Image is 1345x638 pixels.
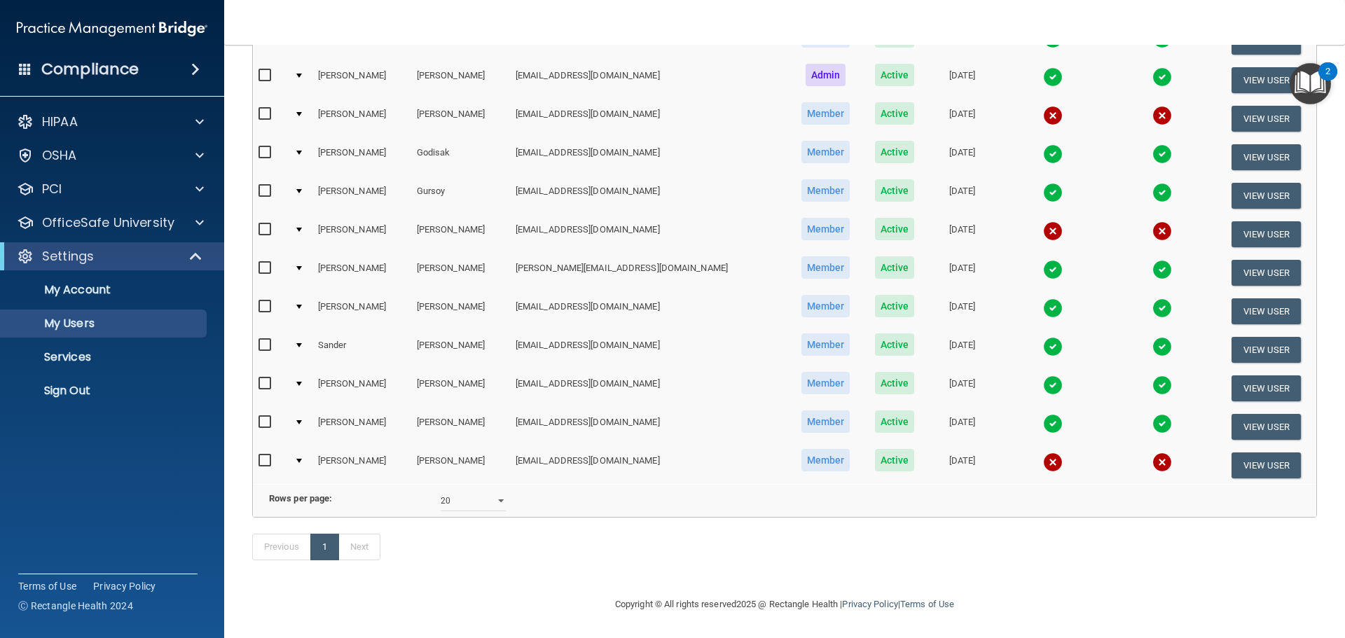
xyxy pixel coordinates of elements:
[875,102,915,125] span: Active
[310,534,339,560] a: 1
[1043,67,1063,87] img: tick.e7d51cea.svg
[510,99,788,138] td: [EMAIL_ADDRESS][DOMAIN_NAME]
[510,446,788,484] td: [EMAIL_ADDRESS][DOMAIN_NAME]
[411,215,510,254] td: [PERSON_NAME]
[529,582,1040,627] div: Copyright © All rights reserved 2025 @ Rectangle Health | |
[510,176,788,215] td: [EMAIL_ADDRESS][DOMAIN_NAME]
[312,61,411,99] td: [PERSON_NAME]
[312,292,411,331] td: [PERSON_NAME]
[842,599,897,609] a: Privacy Policy
[1290,63,1331,104] button: Open Resource Center, 2 new notifications
[801,333,850,356] span: Member
[93,579,156,593] a: Privacy Policy
[17,113,204,130] a: HIPAA
[926,138,998,176] td: [DATE]
[875,333,915,356] span: Active
[411,446,510,484] td: [PERSON_NAME]
[411,292,510,331] td: [PERSON_NAME]
[1232,221,1301,247] button: View User
[1043,298,1063,318] img: tick.e7d51cea.svg
[1232,375,1301,401] button: View User
[1232,106,1301,132] button: View User
[801,372,850,394] span: Member
[510,215,788,254] td: [EMAIL_ADDRESS][DOMAIN_NAME]
[510,292,788,331] td: [EMAIL_ADDRESS][DOMAIN_NAME]
[510,138,788,176] td: [EMAIL_ADDRESS][DOMAIN_NAME]
[875,256,915,279] span: Active
[9,350,200,364] p: Services
[411,331,510,369] td: [PERSON_NAME]
[1152,106,1172,125] img: cross.ca9f0e7f.svg
[1043,375,1063,395] img: tick.e7d51cea.svg
[18,579,76,593] a: Terms of Use
[1152,221,1172,241] img: cross.ca9f0e7f.svg
[1152,452,1172,472] img: cross.ca9f0e7f.svg
[1232,298,1301,324] button: View User
[42,248,94,265] p: Settings
[1325,71,1330,90] div: 2
[801,141,850,163] span: Member
[1232,144,1301,170] button: View User
[875,179,915,202] span: Active
[801,295,850,317] span: Member
[252,534,311,560] a: Previous
[411,61,510,99] td: [PERSON_NAME]
[510,254,788,292] td: [PERSON_NAME][EMAIL_ADDRESS][DOMAIN_NAME]
[926,99,998,138] td: [DATE]
[41,60,139,79] h4: Compliance
[411,369,510,408] td: [PERSON_NAME]
[411,176,510,215] td: Gursoy
[312,331,411,369] td: Sander
[926,176,998,215] td: [DATE]
[42,181,62,197] p: PCI
[1232,452,1301,478] button: View User
[17,181,204,197] a: PCI
[875,449,915,471] span: Active
[411,254,510,292] td: [PERSON_NAME]
[1152,67,1172,87] img: tick.e7d51cea.svg
[875,141,915,163] span: Active
[801,256,850,279] span: Member
[801,218,850,240] span: Member
[926,254,998,292] td: [DATE]
[1232,337,1301,363] button: View User
[312,138,411,176] td: [PERSON_NAME]
[1043,106,1063,125] img: cross.ca9f0e7f.svg
[875,64,915,86] span: Active
[926,331,998,369] td: [DATE]
[1232,183,1301,209] button: View User
[312,215,411,254] td: [PERSON_NAME]
[806,64,846,86] span: Admin
[312,369,411,408] td: [PERSON_NAME]
[510,408,788,446] td: [EMAIL_ADDRESS][DOMAIN_NAME]
[9,384,200,398] p: Sign Out
[42,147,77,164] p: OSHA
[338,534,380,560] a: Next
[900,599,954,609] a: Terms of Use
[1152,337,1172,356] img: tick.e7d51cea.svg
[411,138,510,176] td: Godisak
[411,99,510,138] td: [PERSON_NAME]
[510,369,788,408] td: [EMAIL_ADDRESS][DOMAIN_NAME]
[1043,414,1063,434] img: tick.e7d51cea.svg
[9,317,200,331] p: My Users
[1043,337,1063,356] img: tick.e7d51cea.svg
[875,295,915,317] span: Active
[926,446,998,484] td: [DATE]
[1043,221,1063,241] img: cross.ca9f0e7f.svg
[801,179,850,202] span: Member
[17,214,204,231] a: OfficeSafe University
[926,61,998,99] td: [DATE]
[1152,144,1172,164] img: tick.e7d51cea.svg
[17,15,207,43] img: PMB logo
[312,408,411,446] td: [PERSON_NAME]
[411,408,510,446] td: [PERSON_NAME]
[42,113,78,130] p: HIPAA
[926,292,998,331] td: [DATE]
[926,369,998,408] td: [DATE]
[312,99,411,138] td: [PERSON_NAME]
[875,218,915,240] span: Active
[1232,260,1301,286] button: View User
[17,147,204,164] a: OSHA
[510,61,788,99] td: [EMAIL_ADDRESS][DOMAIN_NAME]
